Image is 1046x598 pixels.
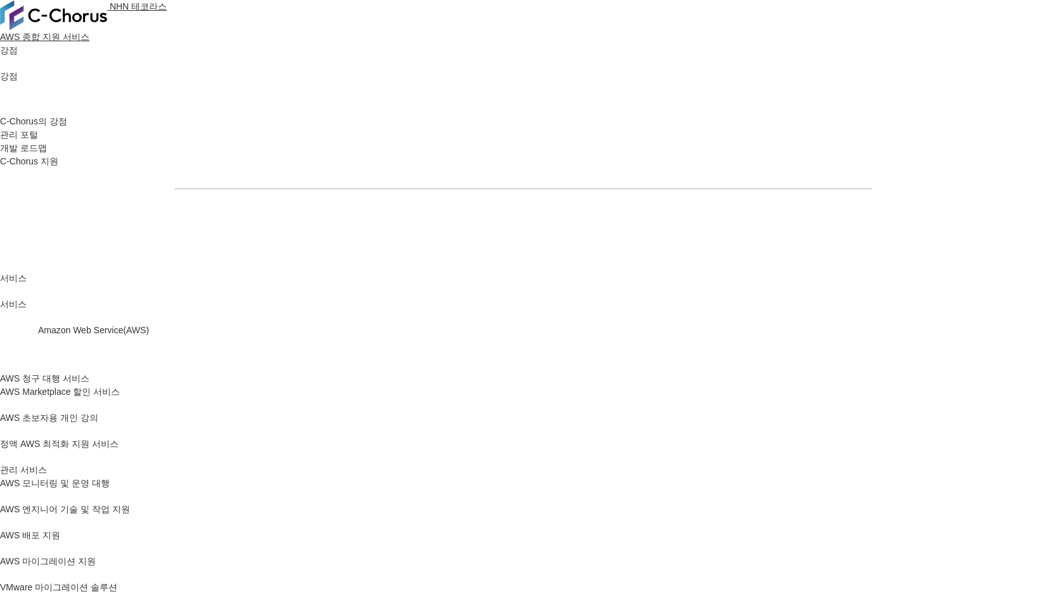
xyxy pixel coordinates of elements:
font: NHN 테코라스 [110,1,167,11]
font: Amazon Web Service(AWS) [38,325,149,335]
a: 자료 청구 [314,209,517,240]
a: 우선 상담 [530,209,733,240]
font: 자료 청구 [396,220,435,230]
font: 우선 상담 [612,220,650,230]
